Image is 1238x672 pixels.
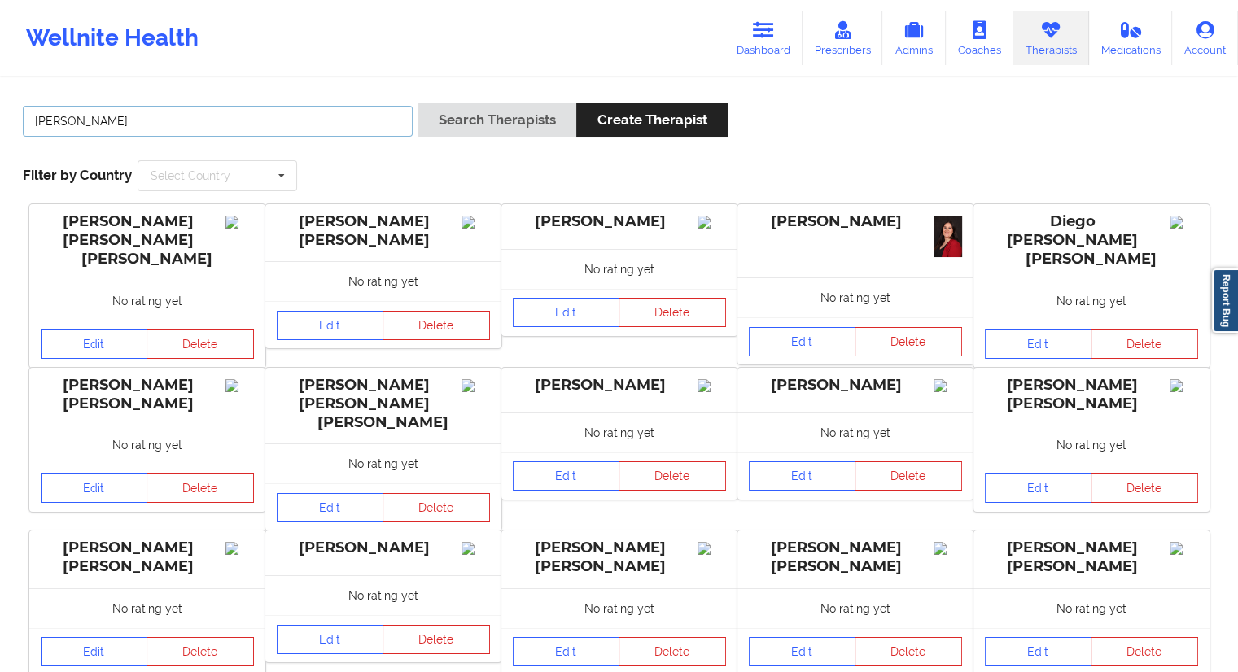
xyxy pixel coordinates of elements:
div: Diego [PERSON_NAME] [PERSON_NAME] [985,212,1198,268]
div: [PERSON_NAME] [PERSON_NAME] [41,539,254,576]
button: Search Therapists [418,103,576,137]
a: Report Bug [1212,268,1238,333]
a: Therapists [1013,11,1089,65]
button: Delete [383,625,490,654]
button: Delete [147,473,254,503]
a: Edit [985,329,1092,359]
img: 60303918-a8b1-4603-83a1-41333e72088b_Caldwood-_Kellie_Daniels.JPG [934,216,962,257]
button: Delete [1091,637,1198,666]
img: Image%2Fplaceholer-image.png [462,216,490,229]
input: Search Keywords [23,106,413,137]
div: No rating yet [737,412,973,452]
a: Edit [41,329,148,359]
div: No rating yet [265,261,501,301]
a: Prescribers [803,11,883,65]
button: Delete [383,311,490,340]
div: [PERSON_NAME] [PERSON_NAME] [985,376,1198,413]
div: [PERSON_NAME] [PERSON_NAME] [41,376,254,413]
div: [PERSON_NAME] [PERSON_NAME] [PERSON_NAME] [41,212,254,268]
a: Edit [277,625,384,654]
button: Delete [855,327,962,356]
a: Edit [985,637,1092,666]
div: No rating yet [501,588,737,628]
div: [PERSON_NAME] [749,376,962,395]
button: Delete [383,493,490,522]
img: Image%2Fplaceholer-image.png [698,379,726,392]
div: [PERSON_NAME] [PERSON_NAME] [985,539,1198,576]
a: Edit [749,327,856,356]
div: Select Country [151,170,230,181]
div: [PERSON_NAME] [PERSON_NAME] [513,539,726,576]
button: Delete [855,637,962,666]
div: [PERSON_NAME] [PERSON_NAME] [749,539,962,576]
button: Delete [619,298,726,327]
img: Image%2Fplaceholer-image.png [698,542,726,555]
a: Medications [1089,11,1173,65]
div: No rating yet [737,588,973,628]
div: No rating yet [265,443,501,483]
div: [PERSON_NAME] [PERSON_NAME] [277,212,490,250]
button: Delete [1091,329,1198,359]
a: Admins [882,11,946,65]
button: Delete [619,637,726,666]
a: Dashboard [724,11,803,65]
div: [PERSON_NAME] [277,539,490,557]
a: Edit [277,493,384,522]
div: No rating yet [973,588,1210,628]
div: [PERSON_NAME] [513,212,726,231]
a: Edit [513,298,620,327]
div: No rating yet [29,425,265,465]
a: Account [1172,11,1238,65]
a: Edit [41,473,148,503]
img: Image%2Fplaceholer-image.png [225,379,254,392]
span: Filter by Country [23,167,132,183]
div: No rating yet [29,281,265,321]
a: Edit [41,637,148,666]
a: Edit [749,461,856,491]
button: Delete [855,461,962,491]
a: Edit [985,473,1092,503]
div: No rating yet [501,249,737,289]
div: No rating yet [973,281,1210,321]
img: Image%2Fplaceholer-image.png [225,542,254,555]
div: No rating yet [973,425,1210,465]
img: Image%2Fplaceholer-image.png [462,542,490,555]
button: Delete [147,637,254,666]
a: Edit [513,461,620,491]
a: Edit [513,637,620,666]
div: No rating yet [737,277,973,317]
img: Image%2Fplaceholer-image.png [225,216,254,229]
div: [PERSON_NAME] [PERSON_NAME] [PERSON_NAME] [277,376,490,432]
div: No rating yet [29,588,265,628]
img: Image%2Fplaceholer-image.png [698,216,726,229]
div: [PERSON_NAME] [749,212,962,231]
div: No rating yet [501,412,737,452]
button: Delete [147,329,254,359]
img: Image%2Fplaceholer-image.png [1170,542,1198,555]
img: Image%2Fplaceholer-image.png [934,542,962,555]
a: Edit [277,311,384,340]
button: Create Therapist [576,103,727,137]
button: Delete [1091,473,1198,503]
img: Image%2Fplaceholer-image.png [1170,379,1198,392]
button: Delete [619,461,726,491]
a: Edit [749,637,856,666]
img: Image%2Fplaceholer-image.png [462,379,490,392]
div: No rating yet [265,575,501,615]
a: Coaches [946,11,1013,65]
img: Image%2Fplaceholer-image.png [934,379,962,392]
img: Image%2Fplaceholer-image.png [1170,216,1198,229]
div: [PERSON_NAME] [513,376,726,395]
